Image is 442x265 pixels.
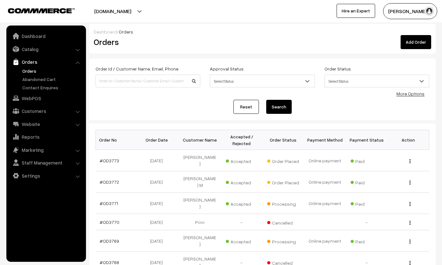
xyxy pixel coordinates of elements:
[8,8,75,13] img: COMMMERCE
[137,150,179,171] td: [DATE]
[233,100,259,114] a: Reset
[210,75,315,87] span: Select Status
[179,171,221,193] td: [PERSON_NAME] M
[8,30,84,42] a: Dashboard
[304,150,346,171] td: Online payment
[137,171,179,193] td: [DATE]
[8,43,84,55] a: Catalog
[8,170,84,181] a: Settings
[410,180,410,185] img: Menu
[8,118,84,130] a: Website
[210,65,244,72] label: Approval Status
[94,29,117,34] a: Dashboard
[100,260,119,265] a: #OD3768
[410,221,410,225] img: Menu
[351,178,382,186] span: Paid
[96,130,138,150] th: Order No
[304,230,346,252] td: Online payment
[119,29,133,34] span: Orders
[304,130,346,150] th: Payment Method
[346,130,388,150] th: Payment Status
[267,218,299,226] span: Cancelled
[351,156,382,165] span: Paid
[221,214,262,230] td: -
[8,6,64,14] a: COMMMERCE
[351,237,382,245] span: Paid
[424,6,434,16] img: user
[383,3,437,19] button: [PERSON_NAME]
[100,219,119,225] a: #OD3770
[410,261,410,265] img: Menu
[226,178,258,186] span: Accepted
[96,75,200,87] input: Order Id / Customer Name / Customer Email / Customer Phone
[324,65,351,72] label: Order Status
[8,92,84,104] a: WebPOS
[226,199,258,207] span: Accepted
[100,201,118,206] a: #OD3771
[8,56,84,68] a: Orders
[137,214,179,230] td: [DATE]
[137,193,179,214] td: [DATE]
[267,156,299,165] span: Order Placed
[179,193,221,214] td: [PERSON_NAME]
[304,193,346,214] td: Online payment
[8,105,84,117] a: Customers
[226,156,258,165] span: Accepted
[396,91,424,96] a: More Options
[337,4,375,18] a: Hire an Expert
[179,230,221,252] td: [PERSON_NAME]
[8,131,84,143] a: Reports
[226,237,258,245] span: Accepted
[179,130,221,150] th: Customer Name
[96,65,178,72] label: Order Id / Customer Name, Email, Phone
[221,130,262,150] th: Accepted / Rejected
[410,159,410,163] img: Menu
[100,179,119,185] a: #OD3772
[351,199,382,207] span: Paid
[137,230,179,252] td: [DATE]
[100,238,119,244] a: #OD3769
[324,75,429,87] span: Select Status
[179,214,221,230] td: Povi
[267,178,299,186] span: Order Placed
[94,37,200,47] h2: Orders
[410,202,410,206] img: Menu
[401,35,431,49] a: Add Order
[410,239,410,244] img: Menu
[137,130,179,150] th: Order Date
[267,199,299,207] span: Processing
[210,76,314,87] span: Select Status
[100,158,119,163] a: #OD3773
[346,214,388,230] td: -
[266,100,292,114] button: Search
[267,237,299,245] span: Processing
[304,171,346,193] td: Online payment
[388,130,429,150] th: Action
[179,150,221,171] td: [PERSON_NAME]
[72,3,153,19] button: [DOMAIN_NAME]
[262,130,304,150] th: Order Status
[21,76,84,83] a: Abandoned Cart
[8,144,84,156] a: Marketing
[8,157,84,168] a: Staff Management
[21,84,84,91] a: Contact Enquires
[94,28,431,35] div: /
[21,68,84,74] a: Orders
